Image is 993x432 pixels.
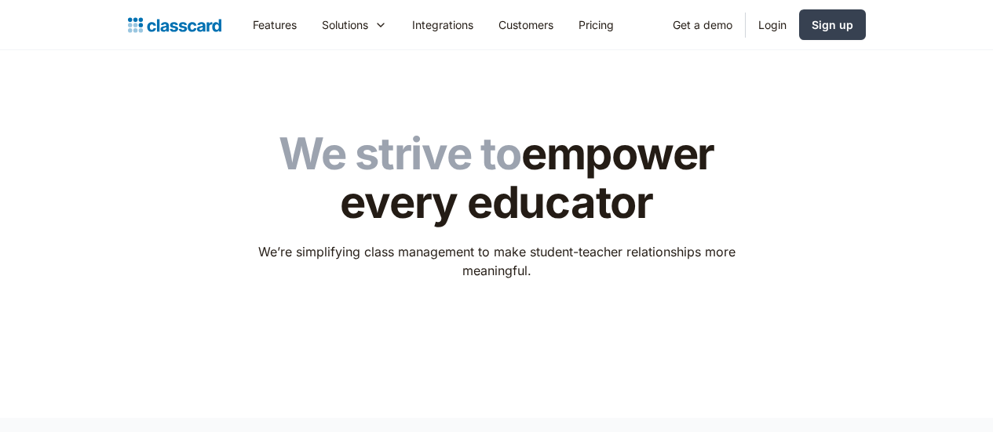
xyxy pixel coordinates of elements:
[309,7,400,42] div: Solutions
[486,7,566,42] a: Customers
[812,16,853,33] div: Sign up
[279,127,521,180] span: We strive to
[660,7,745,42] a: Get a demo
[128,14,221,36] a: home
[247,242,746,280] p: We’re simplifying class management to make student-teacher relationships more meaningful.
[799,9,866,40] a: Sign up
[240,7,309,42] a: Features
[322,16,368,33] div: Solutions
[400,7,486,42] a: Integrations
[247,130,746,227] h1: empower every educator
[746,7,799,42] a: Login
[566,7,626,42] a: Pricing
